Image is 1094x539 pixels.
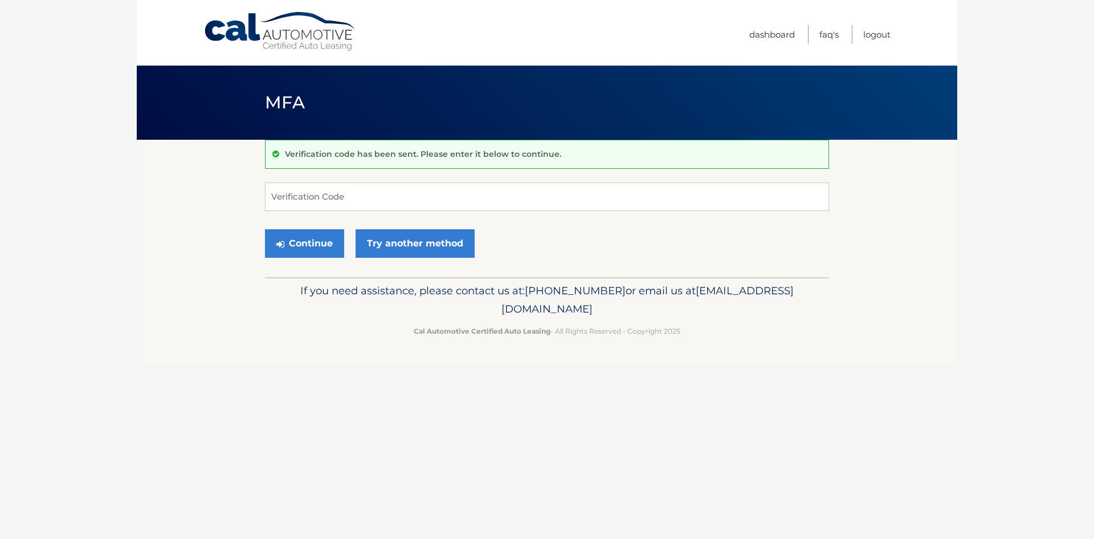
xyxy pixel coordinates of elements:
p: - All Rights Reserved - Copyright 2025 [272,325,822,337]
strong: Cal Automotive Certified Auto Leasing [414,327,550,335]
a: Logout [863,25,891,44]
a: Dashboard [749,25,795,44]
p: Verification code has been sent. Please enter it below to continue. [285,149,561,159]
a: FAQ's [819,25,839,44]
button: Continue [265,229,344,258]
span: MFA [265,92,305,113]
a: Try another method [356,229,475,258]
p: If you need assistance, please contact us at: or email us at [272,282,822,318]
input: Verification Code [265,183,829,211]
span: [EMAIL_ADDRESS][DOMAIN_NAME] [501,284,794,315]
a: Cal Automotive [203,11,357,52]
span: [PHONE_NUMBER] [525,284,626,297]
